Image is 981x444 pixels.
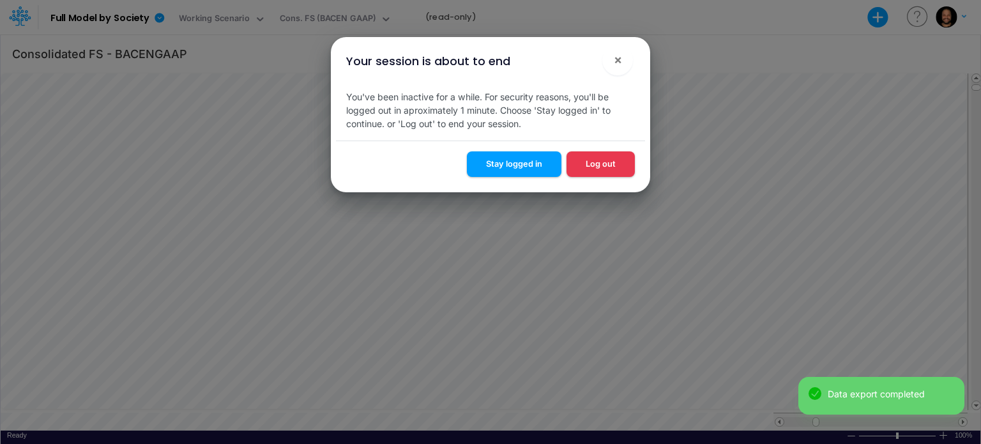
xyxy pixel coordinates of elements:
div: Your session is about to end [346,52,510,70]
div: Data export completed [828,387,954,401]
button: Close [602,45,633,75]
button: Log out [567,151,635,176]
div: You've been inactive for a while. For security reasons, you'll be logged out in aproximately 1 mi... [336,80,645,141]
span: × [614,52,622,67]
button: Stay logged in [467,151,561,176]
